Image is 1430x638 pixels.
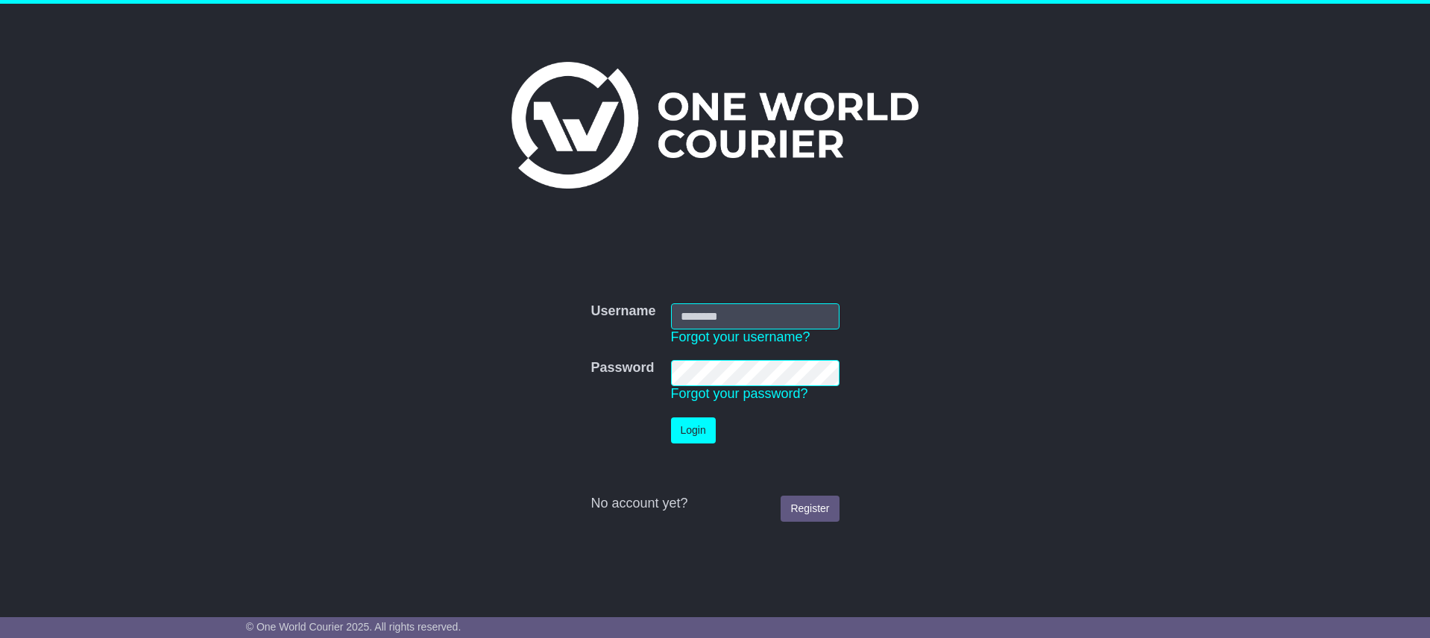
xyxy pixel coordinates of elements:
a: Forgot your password? [671,386,808,401]
label: Username [590,303,655,320]
a: Register [781,496,839,522]
label: Password [590,360,654,376]
img: One World [511,62,919,189]
button: Login [671,417,716,443]
span: © One World Courier 2025. All rights reserved. [246,621,462,633]
a: Forgot your username? [671,329,810,344]
div: No account yet? [590,496,839,512]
